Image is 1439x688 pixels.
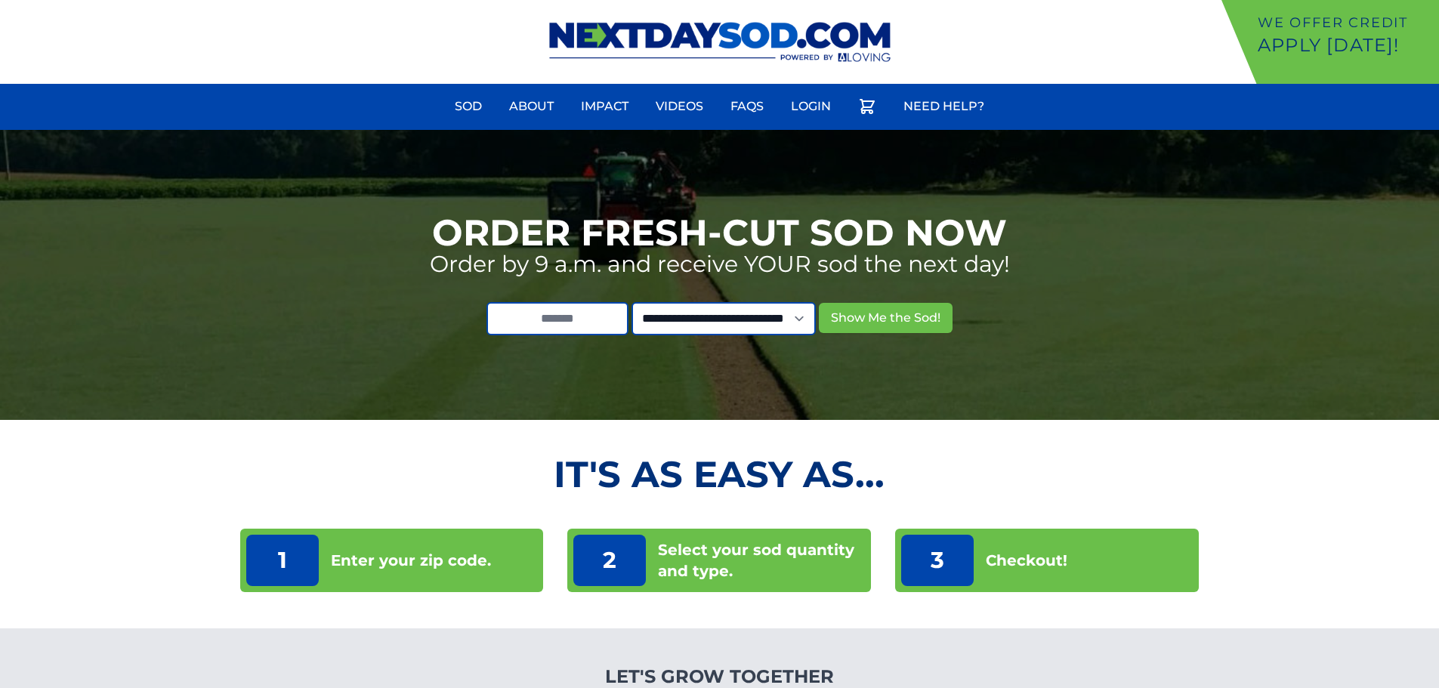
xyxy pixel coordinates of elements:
a: Login [782,88,840,125]
p: 2 [573,535,646,586]
a: Need Help? [894,88,993,125]
a: Sod [446,88,491,125]
p: Checkout! [986,550,1067,571]
p: Apply [DATE]! [1258,33,1433,57]
p: Order by 9 a.m. and receive YOUR sod the next day! [430,251,1010,278]
p: We offer Credit [1258,12,1433,33]
a: Impact [572,88,638,125]
h1: Order Fresh-Cut Sod Now [432,214,1007,251]
p: Select your sod quantity and type. [658,539,865,582]
p: 1 [246,535,319,586]
a: Videos [647,88,712,125]
a: FAQs [721,88,773,125]
p: Enter your zip code. [331,550,491,571]
h2: It's as Easy As... [240,456,1200,492]
button: Show Me the Sod! [819,303,953,333]
a: About [500,88,563,125]
p: 3 [901,535,974,586]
